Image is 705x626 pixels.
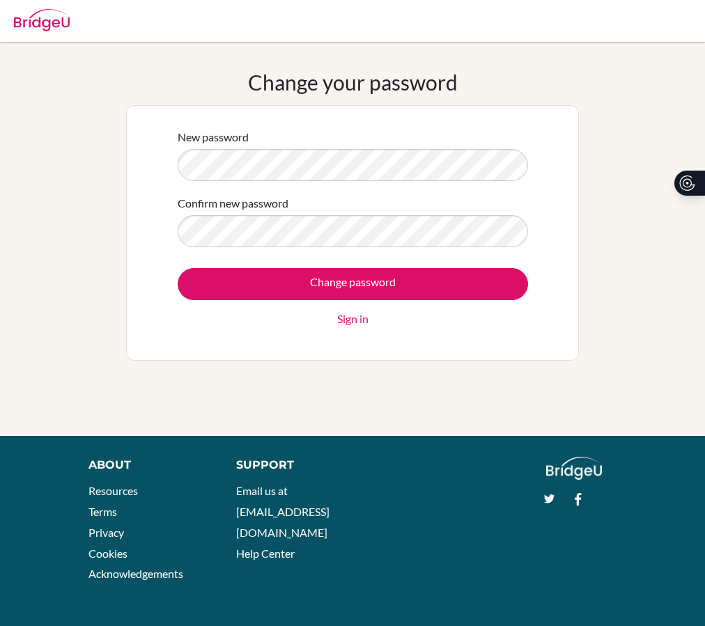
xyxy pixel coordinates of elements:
a: Resources [88,484,138,497]
label: Confirm new password [178,195,288,212]
img: Bridge-U [14,9,70,31]
a: Email us at [EMAIL_ADDRESS][DOMAIN_NAME] [236,484,330,538]
a: Acknowledgements [88,567,183,580]
div: About [88,457,205,474]
a: Help Center [236,547,295,560]
h1: Change your password [248,70,458,95]
a: Sign in [337,311,369,327]
input: Change password [178,268,528,300]
div: Support [236,457,340,474]
label: New password [178,129,249,146]
a: Cookies [88,547,127,560]
a: Privacy [88,526,124,539]
a: Terms [88,505,117,518]
img: logo_white@2x-f4f0deed5e89b7ecb1c2cc34c3e3d731f90f0f143d5ea2071677605dd97b5244.png [546,457,603,480]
